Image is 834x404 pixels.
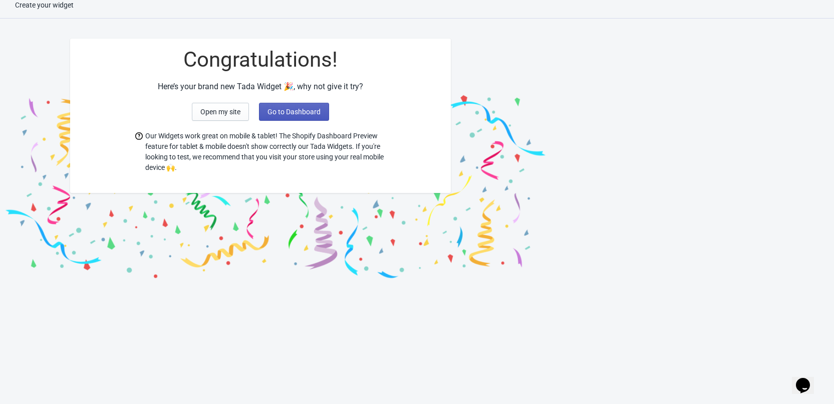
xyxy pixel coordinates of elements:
[70,49,451,71] div: Congratulations!
[145,131,386,173] span: Our Widgets work great on mobile & tablet! The Shopify Dashboard Preview feature for tablet & mob...
[200,108,240,116] span: Open my site
[259,103,329,121] button: Go to Dashboard
[275,29,551,282] img: final_2.png
[192,103,249,121] button: Open my site
[70,81,451,93] div: Here’s your brand new Tada Widget 🎉, why not give it try?
[267,108,321,116] span: Go to Dashboard
[792,364,824,394] iframe: chat widget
